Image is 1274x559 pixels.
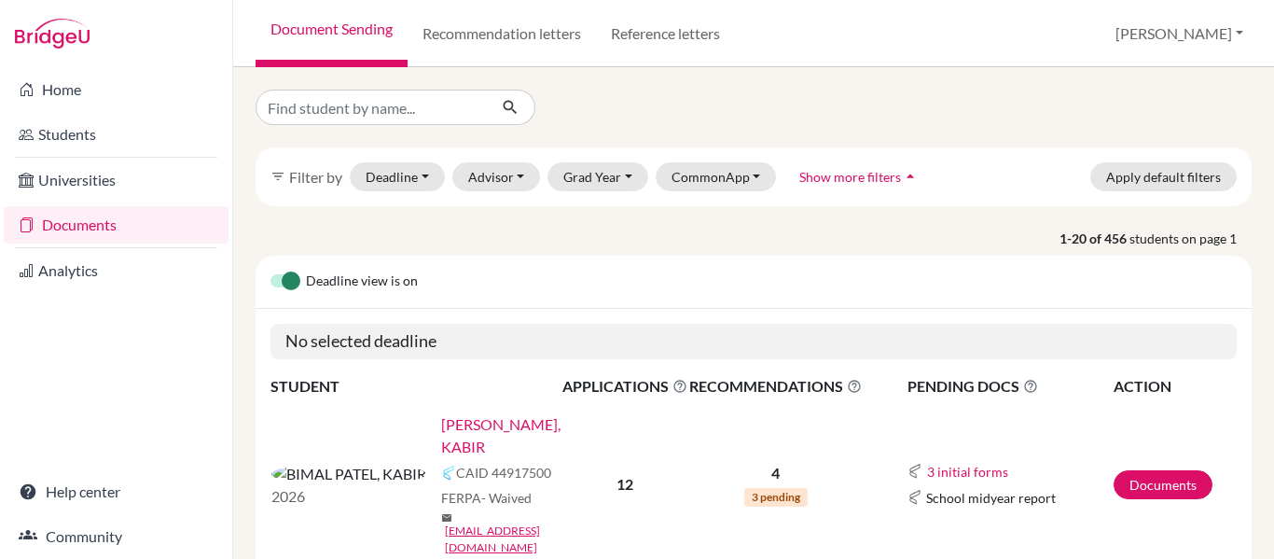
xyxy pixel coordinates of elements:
[1114,470,1212,499] a: Documents
[445,523,575,556] a: [EMAIL_ADDRESS][DOMAIN_NAME]
[783,162,935,191] button: Show more filtersarrow_drop_up
[656,162,777,191] button: CommonApp
[4,518,228,555] a: Community
[270,324,1237,359] h5: No selected deadline
[1107,16,1252,51] button: [PERSON_NAME]
[441,512,452,524] span: mail
[441,413,575,458] a: [PERSON_NAME], KABIR
[926,461,1009,482] button: 3 initial forms
[799,169,901,185] span: Show more filters
[456,463,551,482] span: CAID 44917500
[616,475,633,493] b: 12
[270,169,285,184] i: filter_list
[926,488,1056,508] span: School midyear report
[4,473,228,510] a: Help center
[271,463,426,485] img: BIMAL PATEL, KABIR
[1113,374,1237,398] th: ACTION
[4,71,228,108] a: Home
[689,462,862,484] p: 4
[452,162,541,191] button: Advisor
[562,375,687,398] span: APPLICATIONS
[441,488,532,508] span: FERPA
[907,490,922,505] img: Common App logo
[306,271,418,293] span: Deadline view is on
[1129,229,1252,248] span: students on page 1
[4,206,228,244] a: Documents
[1059,229,1129,248] strong: 1-20 of 456
[4,161,228,199] a: Universities
[547,162,648,191] button: Grad Year
[1090,162,1237,191] button: Apply default filters
[271,485,426,508] p: 2026
[907,464,922,479] img: Common App logo
[256,90,487,125] input: Find student by name...
[350,162,445,191] button: Deadline
[15,19,90,49] img: Bridge-U
[441,466,456,481] img: Common App logo
[689,375,862,398] span: RECOMMENDATIONS
[289,168,342,186] span: Filter by
[4,252,228,289] a: Analytics
[901,167,920,186] i: arrow_drop_up
[481,490,532,506] span: - Waived
[4,116,228,153] a: Students
[744,488,808,507] span: 3 pending
[270,374,561,398] th: STUDENT
[907,375,1112,398] span: PENDING DOCS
